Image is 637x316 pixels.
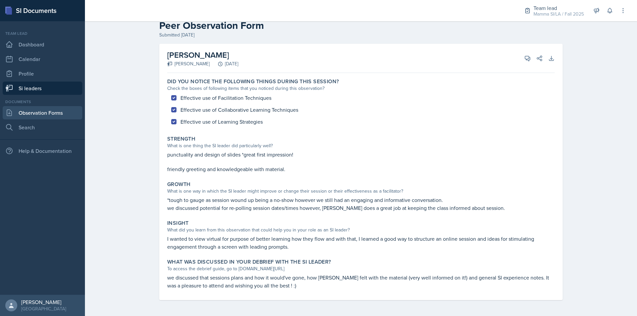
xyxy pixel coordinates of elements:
p: *tough to gauge as session wound up being a no-show however we still had an engaging and informat... [167,196,555,204]
p: we discussed potential for re-polling session dates/times however, [PERSON_NAME] does a great job... [167,204,555,212]
div: What did you learn from this observation that could help you in your role as an SI leader? [167,226,555,233]
a: Search [3,121,82,134]
label: Did you notice the following things during this session? [167,78,339,85]
p: friendly greeting and knowledgeable with material. [167,165,555,173]
a: Calendar [3,52,82,66]
a: Profile [3,67,82,80]
label: Insight [167,220,189,226]
p: I wanted to view virtual for purpose of better learning how they flow and with that, I learned a ... [167,235,555,251]
div: Team lead [3,31,82,36]
div: What is one thing the SI leader did particularly well? [167,142,555,149]
div: Submitted [DATE] [159,32,563,38]
div: [PERSON_NAME] [21,299,66,305]
div: Check the boxes of following items that you noticed during this observation? [167,85,555,92]
a: Dashboard [3,38,82,51]
div: [PERSON_NAME] [167,60,210,67]
div: Documents [3,99,82,105]
div: Mamma SI/LA / Fall 2025 [533,11,584,18]
label: What was discussed in your debrief with the SI Leader? [167,259,331,265]
label: Strength [167,136,195,142]
h2: [PERSON_NAME] [167,49,238,61]
div: Team lead [533,4,584,12]
a: Observation Forms [3,106,82,119]
div: Help & Documentation [3,144,82,158]
div: To access the debrief guide, go to [DOMAIN_NAME][URL] [167,265,555,272]
p: we discussed that sessions plans and how it would've gone, how [PERSON_NAME] felt with the materi... [167,274,555,289]
a: Si leaders [3,82,82,95]
label: Growth [167,181,190,188]
h2: Peer Observation Form [159,20,563,32]
div: What is one way in which the SI leader might improve or change their session or their effectivene... [167,188,555,195]
div: [GEOGRAPHIC_DATA] [21,305,66,312]
p: punctuality and design of slides *great first impression! [167,151,555,158]
div: [DATE] [210,60,238,67]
